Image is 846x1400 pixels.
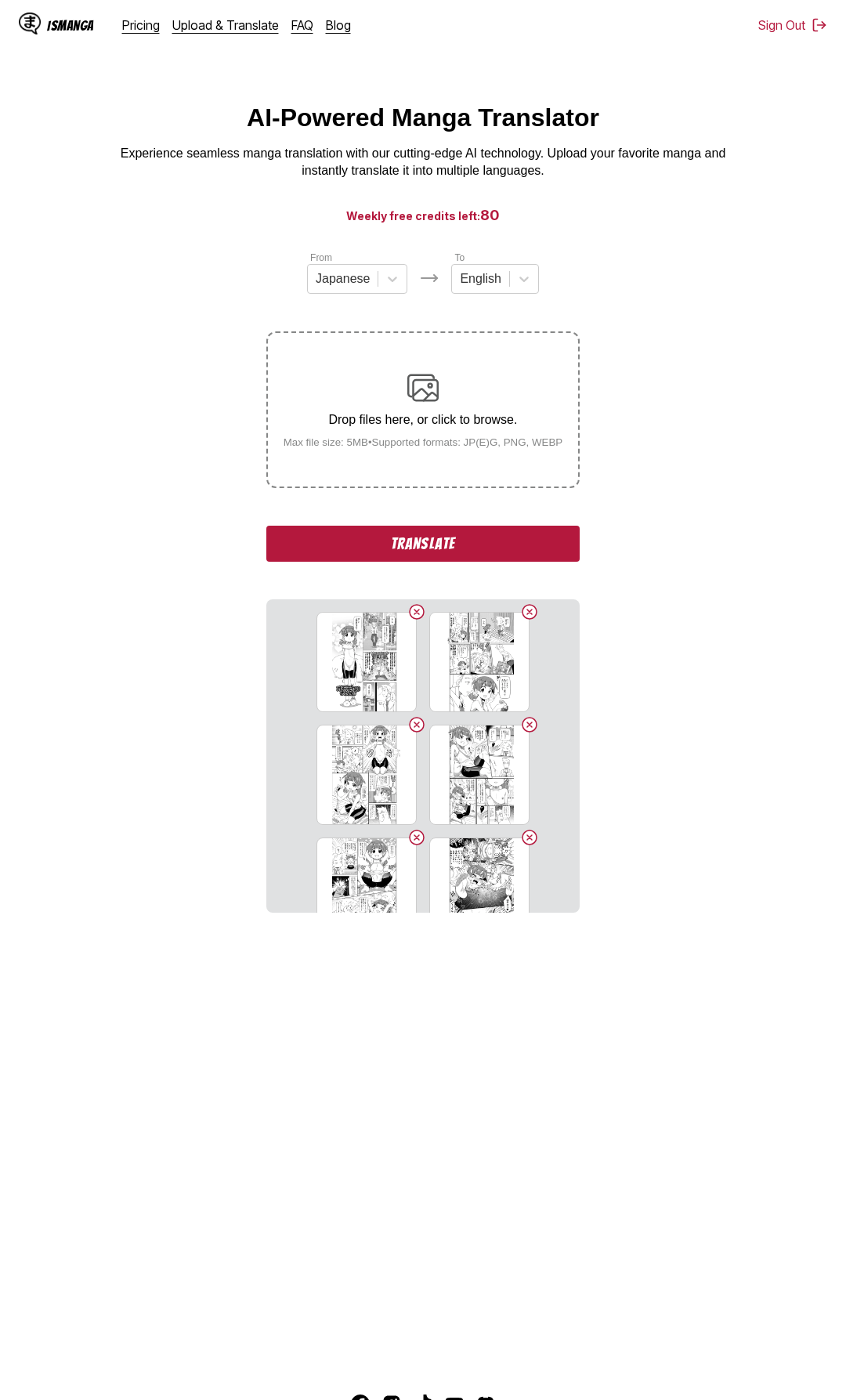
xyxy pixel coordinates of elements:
a: Upload & Translate [172,17,279,33]
a: Pricing [122,17,160,33]
a: Blog [326,17,351,33]
button: Delete image [520,602,539,621]
button: Delete image [520,715,539,734]
button: Delete image [407,828,426,847]
a: IsManga LogoIsManga [19,13,122,38]
img: Languages icon [420,269,439,288]
p: Drop files here, or click to browse. [271,413,576,427]
p: Experience seamless manga translation with our cutting-edge AI technology. Upload your favorite m... [110,145,736,180]
a: FAQ [291,17,313,33]
button: Delete image [520,828,539,847]
button: Translate [266,526,580,562]
img: Sign out [812,17,827,33]
button: Delete image [407,602,426,621]
label: From [310,252,332,263]
small: Max file size: 5MB • Supported formats: JP(E)G, PNG, WEBP [271,436,576,448]
h3: Weekly free credits left: [38,205,808,225]
img: IsManga Logo [19,13,41,34]
span: 80 [480,207,500,223]
h1: AI-Powered Manga Translator [247,103,599,132]
button: Sign Out [758,17,827,33]
button: Delete image [407,715,426,734]
label: To [454,252,465,263]
div: IsManga [47,18,94,33]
